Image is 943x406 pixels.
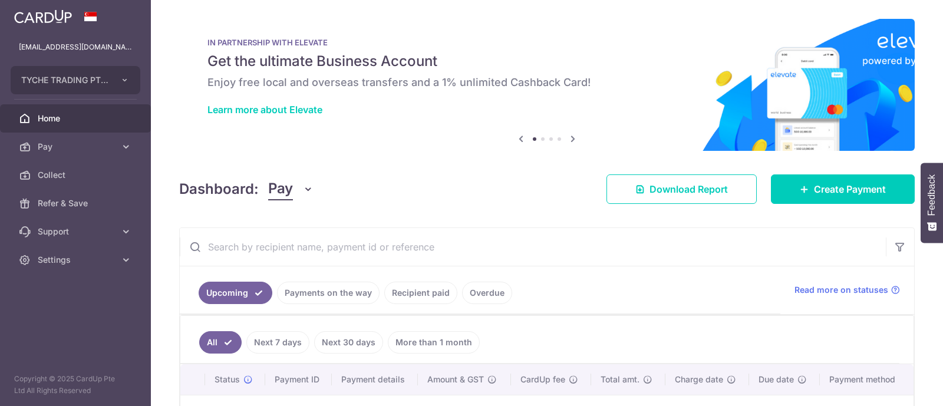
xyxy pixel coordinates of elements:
[649,182,728,196] span: Download Report
[179,179,259,200] h4: Dashboard:
[794,284,900,296] a: Read more on statuses
[462,282,512,304] a: Overdue
[11,66,140,94] button: TYCHE TRADING PTE. LTD.
[759,374,794,385] span: Due date
[427,374,484,385] span: Amount & GST
[384,282,457,304] a: Recipient paid
[606,174,757,204] a: Download Report
[332,364,418,395] th: Payment details
[277,282,380,304] a: Payments on the way
[207,75,886,90] h6: Enjoy free local and overseas transfers and a 1% unlimited Cashback Card!
[179,19,915,151] img: Renovation banner
[794,284,888,296] span: Read more on statuses
[199,331,242,354] a: All
[207,104,322,115] a: Learn more about Elevate
[215,374,240,385] span: Status
[38,169,116,181] span: Collect
[868,371,931,400] iframe: Opens a widget where you can find more information
[38,254,116,266] span: Settings
[180,228,886,266] input: Search by recipient name, payment id or reference
[520,374,565,385] span: CardUp fee
[38,226,116,237] span: Support
[771,174,915,204] a: Create Payment
[265,364,332,395] th: Payment ID
[601,374,639,385] span: Total amt.
[199,282,272,304] a: Upcoming
[19,41,132,53] p: [EMAIL_ADDRESS][DOMAIN_NAME]
[814,182,886,196] span: Create Payment
[207,38,886,47] p: IN PARTNERSHIP WITH ELEVATE
[38,141,116,153] span: Pay
[246,331,309,354] a: Next 7 days
[820,364,914,395] th: Payment method
[38,113,116,124] span: Home
[268,178,314,200] button: Pay
[314,331,383,354] a: Next 30 days
[675,374,723,385] span: Charge date
[921,163,943,243] button: Feedback - Show survey
[207,52,886,71] h5: Get the ultimate Business Account
[21,74,108,86] span: TYCHE TRADING PTE. LTD.
[38,197,116,209] span: Refer & Save
[268,178,293,200] span: Pay
[388,331,480,354] a: More than 1 month
[14,9,72,24] img: CardUp
[926,174,937,216] span: Feedback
